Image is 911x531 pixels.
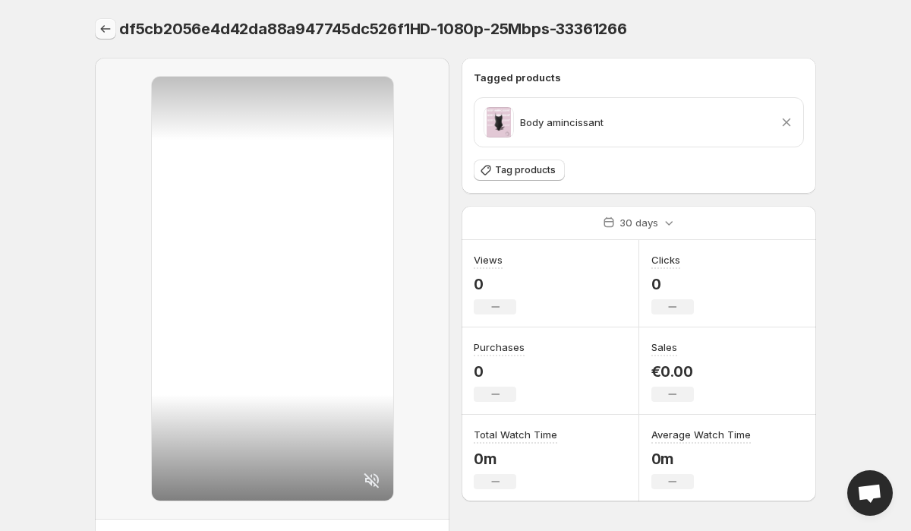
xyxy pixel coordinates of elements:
[847,470,893,516] a: Open chat
[474,160,565,181] button: Tag products
[474,427,557,442] h3: Total Watch Time
[651,450,751,468] p: 0m
[520,115,604,130] p: Body amincissant
[474,450,557,468] p: 0m
[474,70,804,85] h6: Tagged products
[119,20,627,38] span: df5cb2056e4d42da88a947745dc526f1HD-1080p-25Mbps-33361266
[619,215,658,230] p: 30 days
[651,252,680,267] h3: Clicks
[651,275,694,293] p: 0
[474,340,525,355] h3: Purchases
[95,18,116,40] button: Settings
[474,252,503,267] h3: Views
[651,362,694,381] p: €0.00
[474,275,516,293] p: 0
[651,340,677,355] h3: Sales
[651,427,751,442] h3: Average Watch Time
[495,164,556,176] span: Tag products
[474,362,525,381] p: 0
